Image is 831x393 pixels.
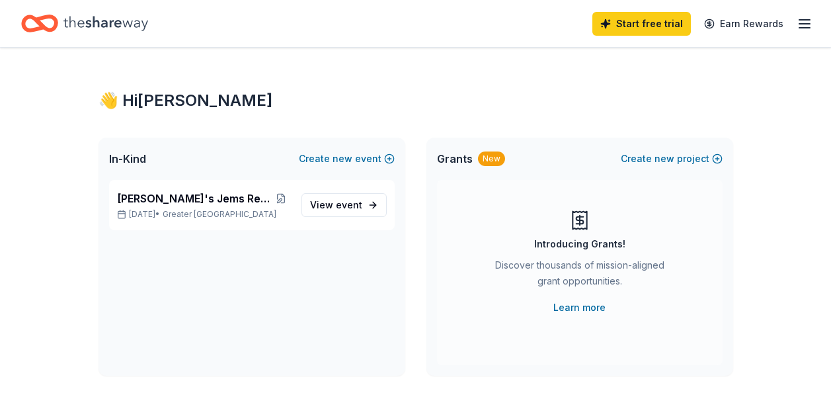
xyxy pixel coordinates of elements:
button: Createnewproject [621,151,723,167]
span: new [333,151,352,167]
a: View event [301,193,387,217]
a: Start free trial [592,12,691,36]
a: Home [21,8,148,39]
div: New [478,152,505,166]
span: In-Kind [109,151,146,167]
p: [DATE] • [117,209,291,220]
a: Learn more [553,300,606,316]
button: Createnewevent [299,151,395,167]
span: Greater [GEOGRAPHIC_DATA] [163,209,276,220]
div: 👋 Hi [PERSON_NAME] [99,90,733,111]
span: View [310,197,362,213]
span: [PERSON_NAME]'s Jems Remembrance [117,191,271,206]
div: Discover thousands of mission-aligned grant opportunities. [490,257,670,294]
span: event [336,199,362,210]
div: Introducing Grants! [534,236,625,252]
a: Earn Rewards [696,12,791,36]
span: new [654,151,674,167]
span: Grants [437,151,473,167]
